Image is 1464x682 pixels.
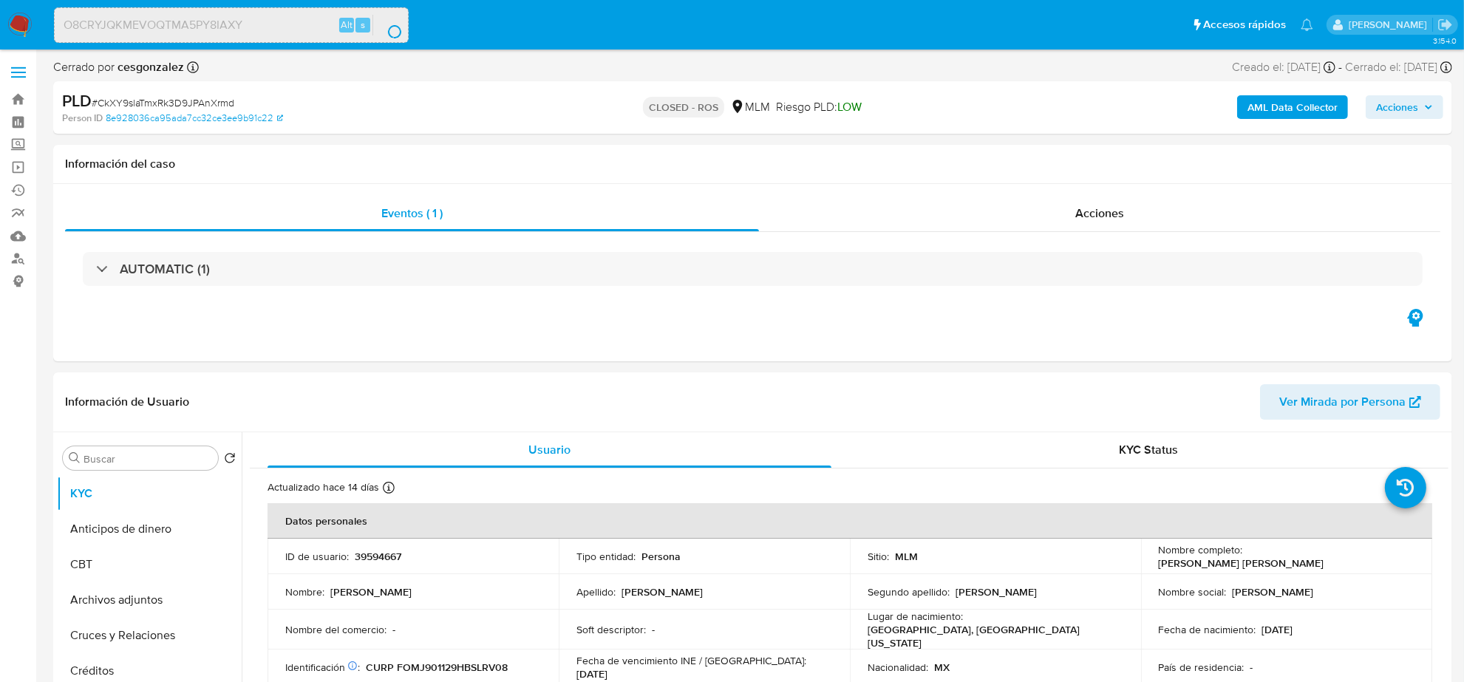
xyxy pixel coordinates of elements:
[622,585,703,599] p: [PERSON_NAME]
[1376,95,1418,119] span: Acciones
[1237,95,1348,119] button: AML Data Collector
[285,585,324,599] p: Nombre :
[1159,543,1243,556] p: Nombre completo :
[57,511,242,547] button: Anticipos de dinero
[528,441,571,458] span: Usuario
[1260,384,1440,420] button: Ver Mirada por Persona
[57,476,242,511] button: KYC
[576,623,646,636] p: Soft descriptor :
[776,99,862,115] span: Riesgo PLD:
[1437,17,1453,33] a: Salir
[69,452,81,464] button: Buscar
[55,16,408,35] input: Buscar usuario o caso...
[730,99,770,115] div: MLM
[57,547,242,582] button: CBT
[57,618,242,653] button: Cruces y Relaciones
[285,550,349,563] p: ID de usuario :
[1203,17,1286,33] span: Accesos rápidos
[62,89,92,112] b: PLD
[1159,585,1227,599] p: Nombre social :
[106,112,283,125] a: 8e928036ca95ada7cc32ce3ee9b91c22
[62,112,103,125] b: Person ID
[1345,59,1452,75] div: Cerrado el: [DATE]
[392,623,395,636] p: -
[84,452,212,466] input: Buscar
[652,623,655,636] p: -
[355,550,401,563] p: 39594667
[895,550,918,563] p: MLM
[868,661,928,674] p: Nacionalidad :
[361,18,365,32] span: s
[868,610,963,623] p: Lugar de nacimiento :
[92,95,234,110] span: # CkXY9slaTmxRk3D9JPAnXrmd
[1366,95,1443,119] button: Acciones
[285,623,387,636] p: Nombre del comercio :
[934,661,950,674] p: MX
[576,550,636,563] p: Tipo entidad :
[1349,18,1432,32] p: cesar.gonzalez@mercadolibre.com.mx
[65,395,189,409] h1: Información de Usuario
[381,205,443,222] span: Eventos ( 1 )
[641,550,681,563] p: Persona
[268,503,1432,539] th: Datos personales
[1159,556,1324,570] p: [PERSON_NAME] [PERSON_NAME]
[341,18,353,32] span: Alt
[1247,95,1338,119] b: AML Data Collector
[83,252,1423,286] div: AUTOMATIC (1)
[576,585,616,599] p: Apellido :
[366,661,508,674] p: CURP FOMJ901129HBSLRV08
[1338,59,1342,75] span: -
[224,452,236,468] button: Volver al orden por defecto
[1279,384,1406,420] span: Ver Mirada por Persona
[1120,441,1179,458] span: KYC Status
[372,15,403,35] button: search-icon
[1159,623,1256,636] p: Fecha de nacimiento :
[576,654,806,667] p: Fecha de vencimiento INE / [GEOGRAPHIC_DATA] :
[330,585,412,599] p: [PERSON_NAME]
[1232,59,1335,75] div: Creado el: [DATE]
[65,157,1440,171] h1: Información del caso
[868,623,1117,649] p: [GEOGRAPHIC_DATA], [GEOGRAPHIC_DATA][US_STATE]
[1250,661,1253,674] p: -
[868,585,950,599] p: Segundo apellido :
[115,58,184,75] b: cesgonzalez
[1233,585,1314,599] p: [PERSON_NAME]
[837,98,862,115] span: LOW
[120,261,210,277] h3: AUTOMATIC (1)
[643,97,724,117] p: CLOSED - ROS
[956,585,1037,599] p: [PERSON_NAME]
[285,661,360,674] p: Identificación :
[1075,205,1124,222] span: Acciones
[268,480,379,494] p: Actualizado hace 14 días
[1301,18,1313,31] a: Notificaciones
[57,582,242,618] button: Archivos adjuntos
[53,59,184,75] span: Cerrado por
[1262,623,1293,636] p: [DATE]
[1159,661,1245,674] p: País de residencia :
[576,667,607,681] p: [DATE]
[868,550,889,563] p: Sitio :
